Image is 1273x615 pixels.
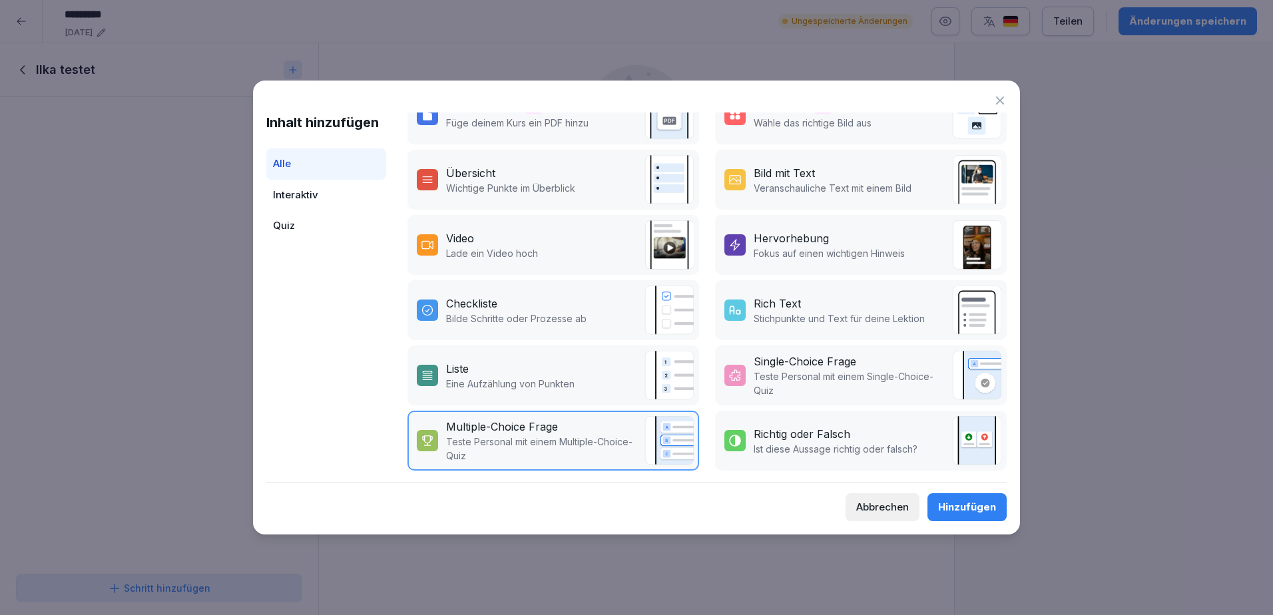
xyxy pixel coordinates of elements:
img: richtext.svg [952,286,1001,335]
h1: Inhalt hinzufügen [266,112,386,132]
div: Single-Choice Frage [754,353,856,369]
p: Teste Personal mit einem Multiple-Choice-Quiz [446,435,638,463]
img: pdf_embed.svg [644,90,694,139]
div: Video [446,230,474,246]
p: Fokus auf einen wichtigen Hinweis [754,246,905,260]
button: Abbrechen [846,493,919,521]
div: Checkliste [446,296,497,311]
p: Teste Personal mit einem Single-Choice-Quiz [754,369,945,397]
div: Multiple-Choice Frage [446,419,558,435]
p: Stichpunkte und Text für deine Lektion [754,311,925,325]
div: Bild mit Text [754,165,815,181]
p: Ist diese Aussage richtig oder falsch? [754,442,917,456]
img: video.png [644,220,694,270]
p: Lade ein Video hoch [446,246,538,260]
p: Bilde Schritte oder Prozesse ab [446,311,587,325]
p: Füge deinem Kurs ein PDF hinzu [446,116,589,130]
img: callout.png [952,220,1001,270]
img: list.svg [644,351,694,400]
button: Hinzufügen [927,493,1007,521]
img: checklist.svg [644,286,694,335]
p: Wichtige Punkte im Überblick [446,181,575,195]
div: Alle [266,148,386,180]
div: Abbrechen [856,500,909,514]
img: true_false.svg [952,416,1001,465]
img: text_image.png [952,155,1001,204]
img: overview.svg [644,155,694,204]
p: Eine Aufzählung von Punkten [446,377,575,391]
p: Wähle das richtige Bild aus [754,116,872,130]
img: single_choice_quiz.svg [952,351,1001,400]
div: Rich Text [754,296,801,311]
div: Übersicht [446,165,495,181]
div: Richtig oder Falsch [754,426,850,442]
div: Quiz [266,210,386,242]
p: Veranschauliche Text mit einem Bild [754,181,911,195]
div: Hinzufügen [938,500,996,514]
img: image_quiz.svg [952,90,1001,139]
div: Hervorhebung [754,230,829,246]
div: Liste [446,361,469,377]
div: Interaktiv [266,180,386,211]
img: quiz.svg [644,416,694,465]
